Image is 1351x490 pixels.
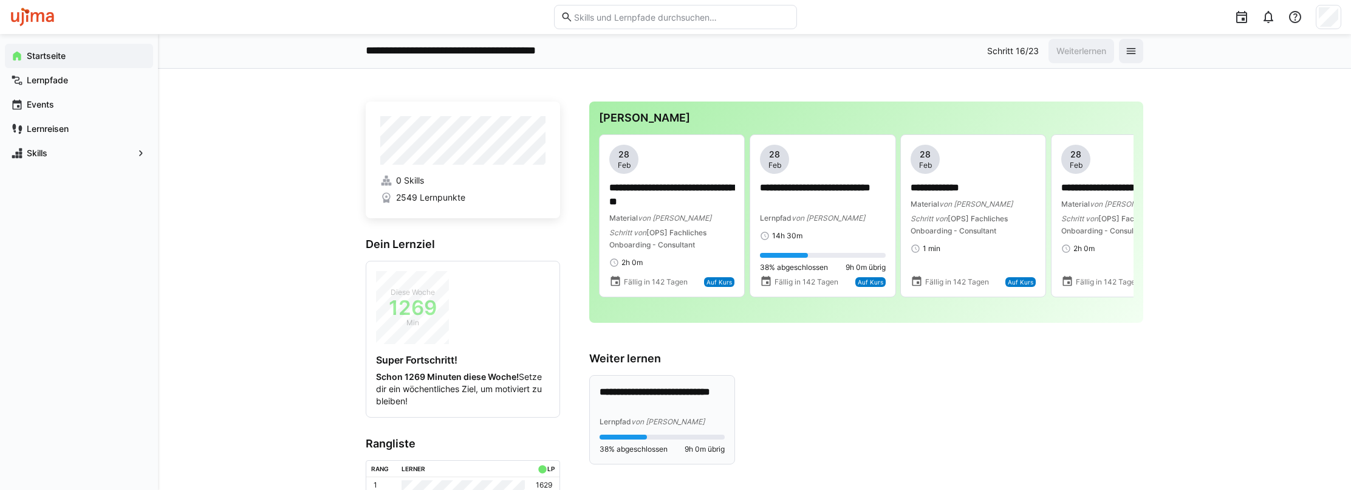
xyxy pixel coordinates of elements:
[769,148,780,160] span: 28
[609,228,706,249] span: [OPS] Fachliches Onboarding - Consultant
[376,371,519,382] strong: Schon 1269 Minuten diese Woche!
[371,465,389,472] div: Rang
[599,111,1134,125] h3: [PERSON_NAME]
[920,148,931,160] span: 28
[547,465,555,472] div: LP
[1070,148,1081,160] span: 28
[366,437,560,450] h3: Rangliste
[1048,39,1114,63] button: Weiterlernen
[706,278,732,286] span: Auf Kurs
[760,213,792,223] span: Lernpfad
[600,444,668,454] span: 38% abgeschlossen
[396,192,465,204] span: 2549 Lernpunkte
[609,213,638,223] span: Material
[631,417,705,426] span: von [PERSON_NAME]
[618,148,629,160] span: 28
[573,12,790,22] input: Skills und Lernpfade durchsuchen…
[923,244,940,254] span: 1 min
[1090,199,1163,209] span: von [PERSON_NAME]
[376,354,550,366] h4: Super Fortschritt!
[846,263,886,272] span: 9h 0m übrig
[775,277,838,287] span: Fällig in 142 Tagen
[911,214,1008,235] span: [OPS] Fachliches Onboarding - Consultant
[792,213,865,223] span: von [PERSON_NAME]
[911,214,948,223] span: Schritt von
[366,238,560,251] h3: Dein Lernziel
[1061,214,1158,235] span: [OPS] Fachliches Onboarding - Consultant
[768,160,781,170] span: Feb
[374,480,377,490] p: 1
[618,160,631,170] span: Feb
[396,174,424,187] span: 0 Skills
[621,258,643,267] span: 2h 0m
[1061,214,1098,223] span: Schritt von
[402,465,425,472] div: Lerner
[939,199,1013,209] span: von [PERSON_NAME]
[911,199,939,209] span: Material
[638,213,711,223] span: von [PERSON_NAME]
[380,174,546,187] a: 0 Skills
[1070,160,1083,170] span: Feb
[1073,244,1095,254] span: 2h 0m
[987,45,1039,57] p: Schritt 16/23
[1076,277,1140,287] span: Fällig in 142 Tagen
[589,352,1143,365] h3: Weiter lernen
[1061,199,1090,209] span: Material
[536,480,552,490] p: 1629
[1055,45,1108,57] span: Weiterlernen
[760,263,828,272] span: 38% abgeschlossen
[858,278,883,286] span: Auf Kurs
[925,277,989,287] span: Fällig in 142 Tagen
[685,444,725,454] span: 9h 0m übrig
[600,417,631,426] span: Lernpfad
[624,277,688,287] span: Fällig in 142 Tagen
[609,228,646,237] span: Schritt von
[376,371,550,407] p: Setze dir ein wöchentliches Ziel, um motiviert zu bleiben!
[1008,278,1033,286] span: Auf Kurs
[772,231,802,241] span: 14h 30m
[919,160,932,170] span: Feb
